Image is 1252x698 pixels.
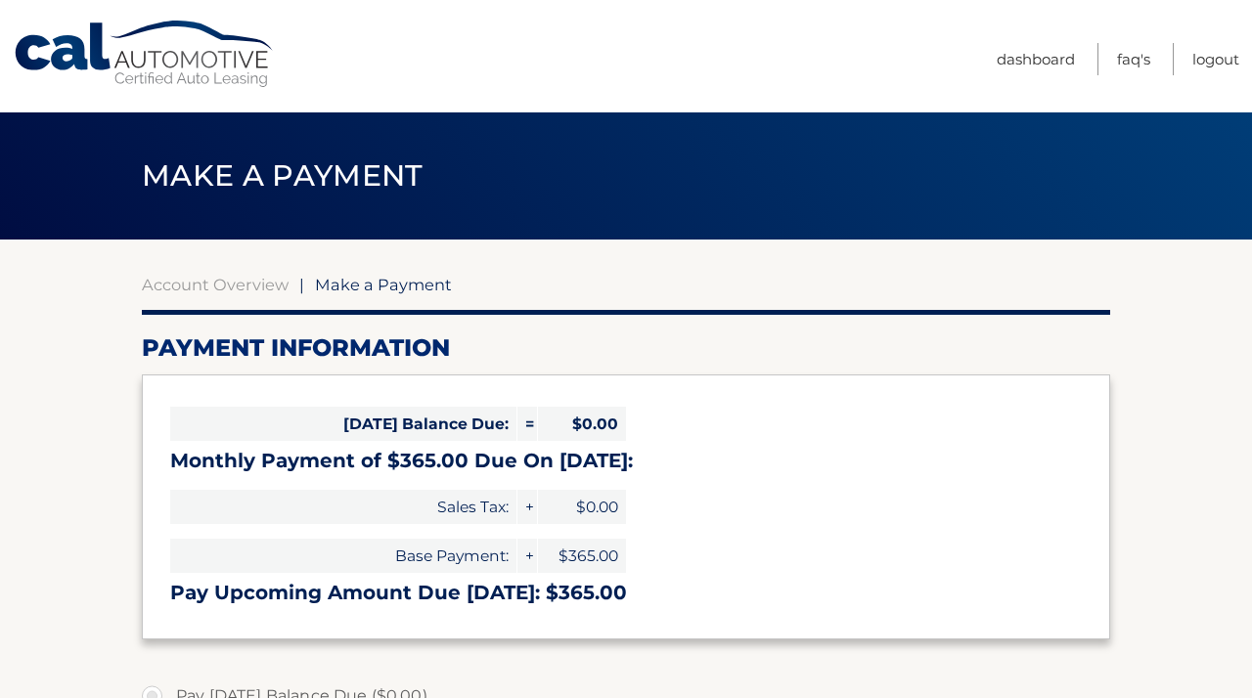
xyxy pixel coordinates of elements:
[538,490,626,524] span: $0.00
[517,407,537,441] span: =
[170,449,1082,473] h3: Monthly Payment of $365.00 Due On [DATE]:
[538,539,626,573] span: $365.00
[997,43,1075,75] a: Dashboard
[142,157,423,194] span: Make a Payment
[142,333,1110,363] h2: Payment Information
[13,20,277,89] a: Cal Automotive
[170,407,516,441] span: [DATE] Balance Due:
[315,275,452,294] span: Make a Payment
[517,490,537,524] span: +
[517,539,537,573] span: +
[538,407,626,441] span: $0.00
[170,539,516,573] span: Base Payment:
[170,490,516,524] span: Sales Tax:
[170,581,1082,605] h3: Pay Upcoming Amount Due [DATE]: $365.00
[1117,43,1150,75] a: FAQ's
[299,275,304,294] span: |
[142,275,289,294] a: Account Overview
[1192,43,1239,75] a: Logout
